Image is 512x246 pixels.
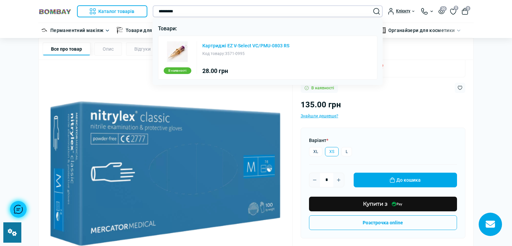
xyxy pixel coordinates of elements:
[41,27,48,34] img: Перманентний макіяж
[167,41,188,62] img: Картриджі EZ V-Select VC/PMU-0803 RS
[50,27,104,34] a: Перманентний макіяж
[454,6,458,10] span: 0
[158,24,378,33] p: Товари:
[202,68,289,74] div: 28.00 грн
[202,51,289,57] div: 3571-0995
[462,8,468,15] button: 0
[466,6,470,11] span: 0
[116,27,123,34] img: Товари для тату
[38,8,72,15] img: BOMBAY
[438,8,445,14] button: 20
[450,8,456,15] a: 0
[388,27,455,34] a: Органайзери для косметики
[202,43,289,48] a: Картриджі EZ V-Select VC/PMU-0803 RS
[373,8,380,15] button: Search
[164,67,191,74] div: В наявності
[202,51,225,56] span: Код товару:
[77,5,147,17] button: Каталог товарів
[126,27,163,34] a: Товари для тату
[440,6,447,11] span: 20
